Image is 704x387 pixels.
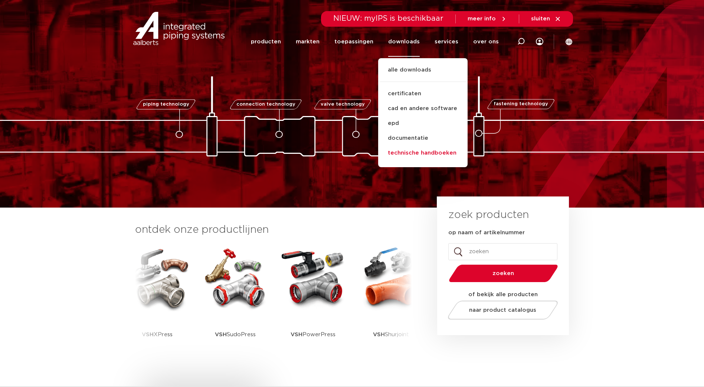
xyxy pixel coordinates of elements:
span: fastening technology [494,102,548,107]
a: VSHPowerPress [280,245,347,358]
p: Shurjoint [373,311,409,358]
h3: zoek producten [448,208,529,222]
h3: ontdek onze productlijnen [135,222,412,237]
a: alle downloads [378,66,468,82]
a: cad en andere software [378,101,468,116]
span: piping technology [143,102,189,107]
a: toepassingen [334,27,373,57]
a: meer info [468,16,507,22]
strong: VSH [373,332,385,337]
span: naar product catalogus [469,307,536,313]
p: PowerPress [291,311,335,358]
a: over ons [473,27,499,57]
a: services [435,27,458,57]
a: downloads [388,27,420,57]
div: my IPS [536,27,543,57]
strong: of bekijk alle producten [468,292,538,297]
strong: VSH [142,332,154,337]
label: op naam of artikelnummer [448,229,525,236]
a: VSHSudoPress [202,245,269,358]
a: producten [251,27,281,57]
button: zoeken [446,264,561,283]
input: zoeken [448,243,557,260]
nav: Menu [251,27,499,57]
strong: VSH [215,332,227,337]
span: connection technology [236,102,295,107]
a: markten [296,27,320,57]
p: XPress [142,311,173,358]
span: meer info [468,16,496,21]
span: valve technology [321,102,365,107]
a: certificaten [378,86,468,101]
a: VSHXPress [124,245,191,358]
a: VSHShurjoint [358,245,425,358]
span: zoeken [468,271,539,276]
a: naar product catalogus [446,301,560,320]
a: documentatie [378,131,468,146]
span: NIEUW: myIPS is beschikbaar [333,15,443,22]
a: technische handboeken [378,146,468,161]
a: epd [378,116,468,131]
p: SudoPress [215,311,256,358]
a: sluiten [531,16,561,22]
span: sluiten [531,16,550,21]
strong: VSH [291,332,302,337]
